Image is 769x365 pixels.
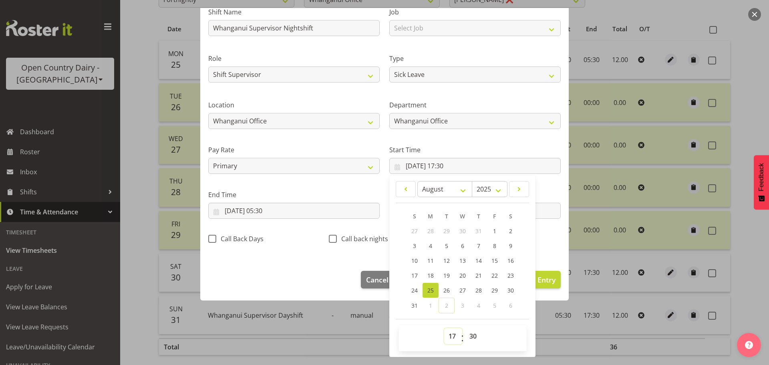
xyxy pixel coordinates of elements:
[445,242,448,250] span: 5
[459,286,466,294] span: 27
[507,257,514,264] span: 16
[361,271,394,288] button: Cancel
[389,145,561,155] label: Start Time
[471,253,487,268] a: 14
[423,268,439,283] a: 18
[503,268,519,283] a: 23
[413,242,416,250] span: 3
[754,155,769,210] button: Feedback - Show survey
[208,190,380,200] label: End Time
[439,253,455,268] a: 12
[460,212,465,220] span: W
[389,7,561,17] label: Job
[208,203,380,219] input: Click to select...
[411,257,418,264] span: 10
[423,253,439,268] a: 11
[443,257,450,264] span: 12
[389,100,561,110] label: Department
[208,54,380,63] label: Role
[445,212,448,220] span: T
[407,283,423,298] a: 24
[459,257,466,264] span: 13
[493,212,496,220] span: F
[439,283,455,298] a: 26
[487,238,503,253] a: 8
[459,227,466,235] span: 30
[439,238,455,253] a: 5
[471,268,487,283] a: 21
[503,224,519,238] a: 2
[445,302,448,309] span: 2
[475,257,482,264] span: 14
[459,272,466,279] span: 20
[366,274,389,285] span: Cancel
[487,253,503,268] a: 15
[461,302,464,309] span: 3
[487,283,503,298] a: 29
[337,235,388,243] span: Call back nights
[509,212,512,220] span: S
[507,272,514,279] span: 23
[411,302,418,309] span: 31
[407,238,423,253] a: 3
[208,7,380,17] label: Shift Name
[461,328,464,348] span: :
[208,145,380,155] label: Pay Rate
[507,286,514,294] span: 30
[411,272,418,279] span: 17
[475,272,482,279] span: 21
[477,242,480,250] span: 7
[477,212,480,220] span: T
[503,238,519,253] a: 9
[493,302,496,309] span: 5
[475,286,482,294] span: 28
[487,268,503,283] a: 22
[216,235,264,243] span: Call Back Days
[503,283,519,298] a: 30
[429,302,432,309] span: 1
[443,227,450,235] span: 29
[427,257,434,264] span: 11
[389,158,561,174] input: Click to select...
[427,272,434,279] span: 18
[509,242,512,250] span: 9
[509,302,512,309] span: 6
[511,275,556,284] span: Update Entry
[429,242,432,250] span: 4
[745,341,753,349] img: help-xxl-2.png
[471,238,487,253] a: 7
[439,268,455,283] a: 19
[443,286,450,294] span: 26
[423,283,439,298] a: 25
[423,238,439,253] a: 4
[413,212,416,220] span: S
[455,238,471,253] a: 6
[443,272,450,279] span: 19
[389,54,561,63] label: Type
[455,268,471,283] a: 20
[509,227,512,235] span: 2
[477,302,480,309] span: 4
[455,283,471,298] a: 27
[407,253,423,268] a: 10
[411,286,418,294] span: 24
[491,272,498,279] span: 22
[208,20,380,36] input: Shift Name
[427,227,434,235] span: 28
[491,286,498,294] span: 29
[491,257,498,264] span: 15
[208,100,380,110] label: Location
[411,227,418,235] span: 27
[471,283,487,298] a: 28
[503,253,519,268] a: 16
[407,268,423,283] a: 17
[475,227,482,235] span: 31
[487,224,503,238] a: 1
[455,253,471,268] a: 13
[427,286,434,294] span: 25
[461,242,464,250] span: 6
[758,163,765,191] span: Feedback
[493,227,496,235] span: 1
[493,242,496,250] span: 8
[428,212,433,220] span: M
